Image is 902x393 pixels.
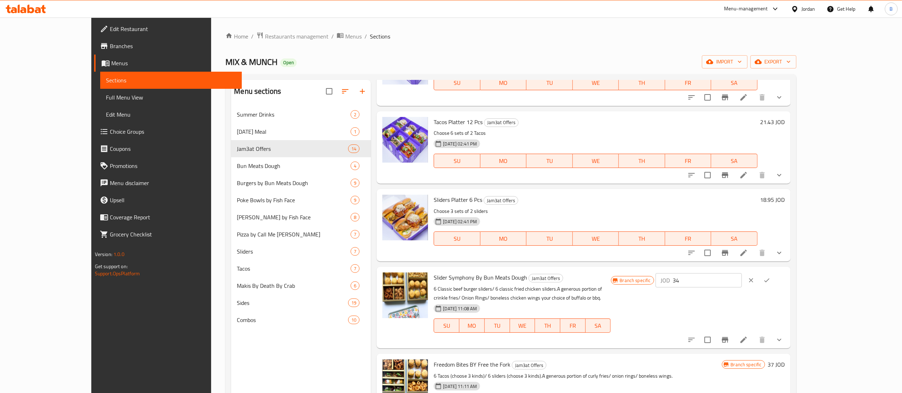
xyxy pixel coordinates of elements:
a: Restaurants management [256,32,328,41]
div: Bun Meats Dough4 [231,157,371,174]
div: items [351,179,360,187]
span: Open [280,60,297,66]
span: [DATE] 02:41 PM [440,141,480,147]
a: Choice Groups [94,123,242,140]
div: items [351,213,360,221]
span: Branches [110,42,236,50]
span: Sort sections [337,83,354,100]
span: SU [437,156,477,166]
img: Tacos Platter 12 Pcs [382,117,428,163]
div: Jam3at Offers [484,196,518,205]
svg: Show Choices [775,336,784,344]
div: items [351,110,360,119]
span: Select to update [700,332,715,347]
button: SA [711,76,758,90]
span: Slider Symphony By Bun Meats Dough [434,272,527,283]
div: items [348,298,360,307]
a: Edit menu item [739,249,748,257]
div: [PERSON_NAME] by Fish Face8 [231,209,371,226]
a: Support.OpsPlatform [95,269,140,278]
button: import [702,55,748,68]
button: TU [526,231,573,246]
button: TH [619,231,665,246]
a: Menus [94,55,242,72]
span: TH [622,234,662,244]
div: [DATE] Meal1 [231,123,371,140]
a: Upsell [94,192,242,209]
div: items [351,247,360,256]
span: FR [668,156,709,166]
div: Jam3at Offers14 [231,140,371,157]
span: TH [622,78,662,88]
button: SA [711,154,758,168]
span: Select to update [700,168,715,183]
span: Edit Menu [106,110,236,119]
a: Edit Restaurant [94,20,242,37]
p: Choose 6 sets of 2 Tacos [434,129,757,138]
div: Makis By Death By Crab6 [231,277,371,294]
span: Jam3at Offers [237,144,348,153]
img: Slider Symphony By Bun Meats Dough [382,272,428,318]
span: Promotions [110,162,236,170]
div: Sides19 [231,294,371,311]
a: Full Menu View [100,89,242,106]
span: 4 [351,163,359,169]
div: Sliders7 [231,243,371,260]
div: Combos [237,316,348,324]
div: Jam3at Offers [484,118,519,127]
span: SA [714,234,755,244]
nav: Menu sections [231,103,371,331]
span: FR [668,78,709,88]
button: FR [560,318,586,333]
span: TU [529,156,570,166]
span: import [708,57,742,66]
span: SU [437,234,477,244]
button: Branch-specific-item [717,89,734,106]
button: MO [480,231,527,246]
button: SU [434,154,480,168]
span: Jam3at Offers [484,118,518,127]
div: Jordan [801,5,815,13]
span: Jam3at Offers [484,196,518,205]
h6: 37 JOD [768,359,785,369]
div: Tacos7 [231,260,371,277]
svg: Show Choices [775,93,784,102]
span: 7 [351,231,359,238]
span: MO [483,156,524,166]
p: JOD [661,276,670,285]
span: Version: [95,250,112,259]
span: Select to update [700,90,715,105]
div: Jam3at Offers [529,274,563,282]
h6: 21.43 JOD [760,117,785,127]
button: show more [771,331,788,348]
button: sort-choices [683,331,700,348]
span: Sliders Platter 6 Pcs [434,194,482,205]
span: Restaurants management [265,32,328,41]
span: WE [576,234,616,244]
button: show more [771,89,788,106]
span: TH [538,321,557,331]
span: Select to update [700,245,715,260]
span: 9 [351,197,359,204]
button: FR [665,76,712,90]
button: sort-choices [683,89,700,106]
span: Menus [345,32,362,41]
span: Sliders [237,247,351,256]
button: show more [771,167,788,184]
div: items [351,264,360,273]
span: 14 [348,146,359,152]
a: Sections [100,72,242,89]
nav: breadcrumb [225,32,796,41]
span: SA [714,78,755,88]
li: / [331,32,334,41]
svg: Show Choices [775,171,784,179]
span: Edit Restaurant [110,25,236,33]
span: Grocery Checklist [110,230,236,239]
span: 9 [351,180,359,187]
button: delete [754,244,771,261]
span: 10 [348,317,359,323]
span: SU [437,321,457,331]
img: Sliders Platter 6 Pcs [382,195,428,240]
span: Get support on: [95,262,128,271]
button: Branch-specific-item [717,167,734,184]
